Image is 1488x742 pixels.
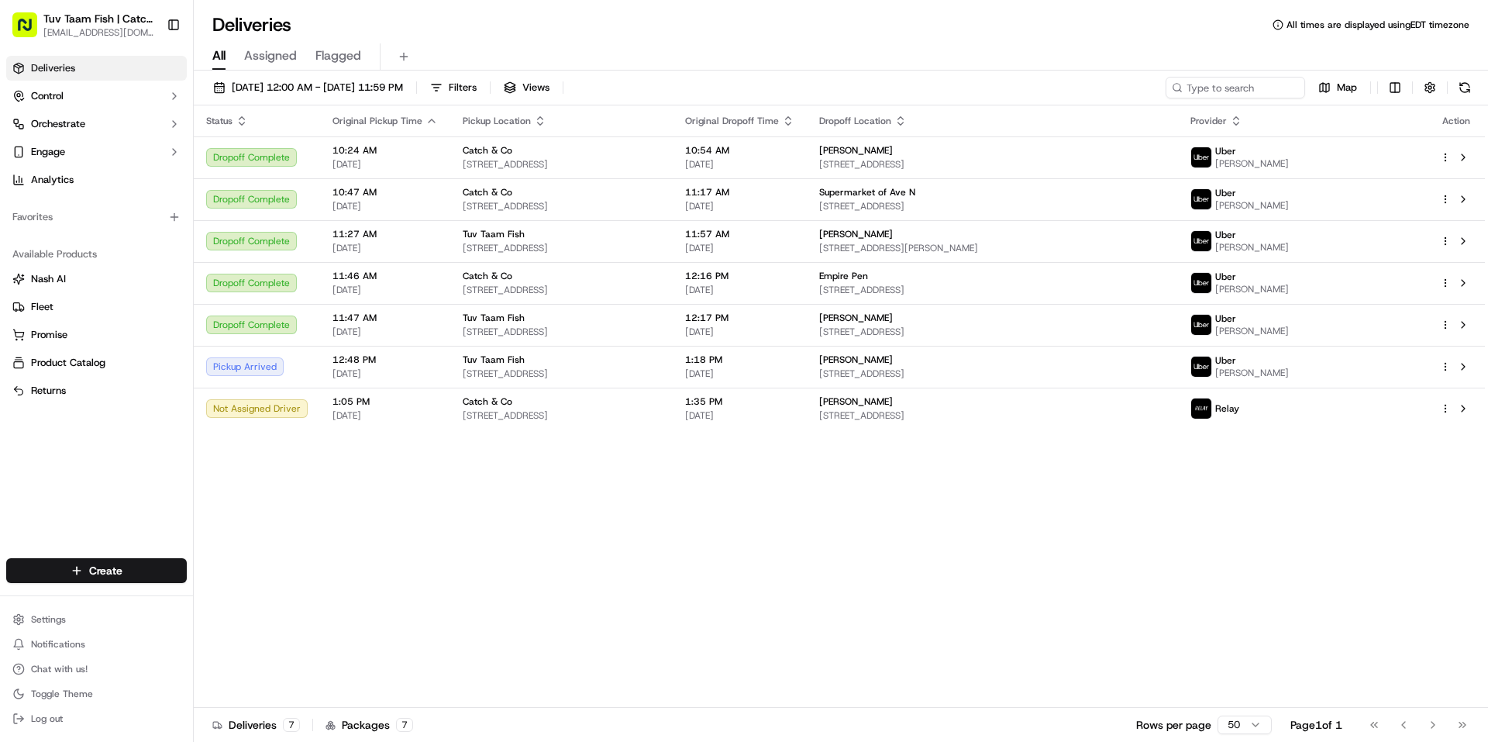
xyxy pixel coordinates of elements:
[685,242,794,254] span: [DATE]
[332,200,438,212] span: [DATE]
[685,200,794,212] span: [DATE]
[31,613,66,626] span: Settings
[1290,717,1342,733] div: Page 1 of 1
[819,326,1166,338] span: [STREET_ADDRESS]
[396,718,413,732] div: 7
[1286,19,1469,31] span: All times are displayed using EDT timezone
[6,350,187,375] button: Product Catalog
[6,708,187,730] button: Log out
[819,409,1166,422] span: [STREET_ADDRESS]
[6,167,187,192] a: Analytics
[819,186,915,198] span: Supermarket of Ave N
[819,354,893,366] span: [PERSON_NAME]
[332,409,438,422] span: [DATE]
[819,312,893,324] span: [PERSON_NAME]
[315,47,361,65] span: Flagged
[31,145,65,159] span: Engage
[332,270,438,282] span: 11:46 AM
[332,186,438,198] span: 10:47 AM
[31,356,105,370] span: Product Catalog
[1191,399,1211,419] img: relay_logo_black.png
[1191,357,1211,377] img: uber-new-logo.jpeg
[43,26,154,39] button: [EMAIL_ADDRESS][DOMAIN_NAME]
[463,354,525,366] span: Tuv Taam Fish
[1136,717,1211,733] p: Rows per page
[6,323,187,347] button: Promise
[6,683,187,705] button: Toggle Theme
[463,158,660,171] span: [STREET_ADDRESS]
[244,47,297,65] span: Assigned
[31,89,64,103] span: Control
[463,284,660,296] span: [STREET_ADDRESS]
[449,81,477,95] span: Filters
[1190,115,1227,127] span: Provider
[332,368,438,380] span: [DATE]
[1454,77,1476,98] button: Refresh
[463,368,660,380] span: [STREET_ADDRESS]
[332,354,438,366] span: 12:48 PM
[325,717,413,733] div: Packages
[12,328,181,342] a: Promise
[1215,157,1289,170] span: [PERSON_NAME]
[31,300,53,314] span: Fleet
[31,117,85,131] span: Orchestrate
[819,284,1166,296] span: [STREET_ADDRESS]
[1191,231,1211,251] img: uber-new-logo.jpeg
[6,242,187,267] div: Available Products
[1215,187,1236,199] span: Uber
[463,144,512,157] span: Catch & Co
[1166,77,1305,98] input: Type to search
[463,200,660,212] span: [STREET_ADDRESS]
[6,267,187,292] button: Nash AI
[685,228,794,240] span: 11:57 AM
[12,300,181,314] a: Fleet
[463,228,525,240] span: Tuv Taam Fish
[1215,145,1236,157] span: Uber
[463,115,531,127] span: Pickup Location
[1191,273,1211,293] img: uber-new-logo.jpeg
[1337,81,1357,95] span: Map
[332,158,438,171] span: [DATE]
[31,173,74,187] span: Analytics
[685,409,794,422] span: [DATE]
[6,633,187,655] button: Notifications
[31,61,75,75] span: Deliveries
[819,144,893,157] span: [PERSON_NAME]
[6,140,187,164] button: Engage
[819,270,868,282] span: Empire Pen
[819,368,1166,380] span: [STREET_ADDRESS]
[212,12,291,37] h1: Deliveries
[6,112,187,136] button: Orchestrate
[332,326,438,338] span: [DATE]
[497,77,556,98] button: Views
[685,395,794,408] span: 1:35 PM
[212,47,226,65] span: All
[332,115,422,127] span: Original Pickup Time
[332,395,438,408] span: 1:05 PM
[31,638,85,651] span: Notifications
[1215,402,1239,415] span: Relay
[6,205,187,230] div: Favorites
[1215,312,1236,325] span: Uber
[1215,229,1236,241] span: Uber
[332,312,438,324] span: 11:47 AM
[31,713,63,725] span: Log out
[206,115,232,127] span: Status
[522,81,549,95] span: Views
[685,270,794,282] span: 12:16 PM
[6,558,187,583] button: Create
[31,384,66,398] span: Returns
[685,115,779,127] span: Original Dropoff Time
[819,115,891,127] span: Dropoff Location
[819,395,893,408] span: [PERSON_NAME]
[819,228,893,240] span: [PERSON_NAME]
[332,144,438,157] span: 10:24 AM
[685,158,794,171] span: [DATE]
[31,688,93,700] span: Toggle Theme
[685,312,794,324] span: 12:17 PM
[463,312,525,324] span: Tuv Taam Fish
[1440,115,1472,127] div: Action
[31,272,66,286] span: Nash AI
[6,295,187,319] button: Fleet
